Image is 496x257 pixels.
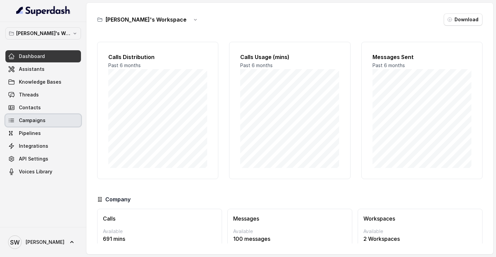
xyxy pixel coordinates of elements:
h3: [PERSON_NAME]'s Workspace [105,16,187,24]
span: Threads [19,91,39,98]
a: Dashboard [5,50,81,62]
button: Download [444,13,483,26]
p: 100 messages [233,235,347,243]
h3: Messages [233,215,347,223]
a: Pipelines [5,127,81,139]
button: [PERSON_NAME]'s Workspace [5,27,81,39]
h3: Calls [103,215,216,223]
img: light.svg [16,5,71,16]
span: Campaigns [19,117,46,124]
p: Available [103,228,216,235]
a: Campaigns [5,114,81,126]
h3: Workspaces [363,215,477,223]
a: API Settings [5,153,81,165]
span: [PERSON_NAME] [26,239,64,246]
span: Assistants [19,66,45,73]
span: Knowledge Bases [19,79,61,85]
span: Contacts [19,104,41,111]
span: Dashboard [19,53,45,60]
a: Assistants [5,63,81,75]
a: Contacts [5,102,81,114]
p: 2 Workspaces [363,235,477,243]
span: API Settings [19,155,48,162]
a: Knowledge Bases [5,76,81,88]
span: Voices Library [19,168,52,175]
span: Integrations [19,143,48,149]
h2: Calls Usage (mins) [240,53,339,61]
text: SW [10,239,20,246]
span: Pipelines [19,130,41,137]
p: [PERSON_NAME]'s Workspace [16,29,70,37]
p: 691 mins [103,235,216,243]
a: Threads [5,89,81,101]
a: Integrations [5,140,81,152]
h2: Messages Sent [373,53,471,61]
a: [PERSON_NAME] [5,233,81,252]
p: Available [363,228,477,235]
a: Voices Library [5,166,81,178]
span: Past 6 months [108,62,141,68]
p: Available [233,228,347,235]
h3: Company [105,195,131,203]
span: Past 6 months [373,62,405,68]
h2: Calls Distribution [108,53,207,61]
span: Past 6 months [240,62,273,68]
